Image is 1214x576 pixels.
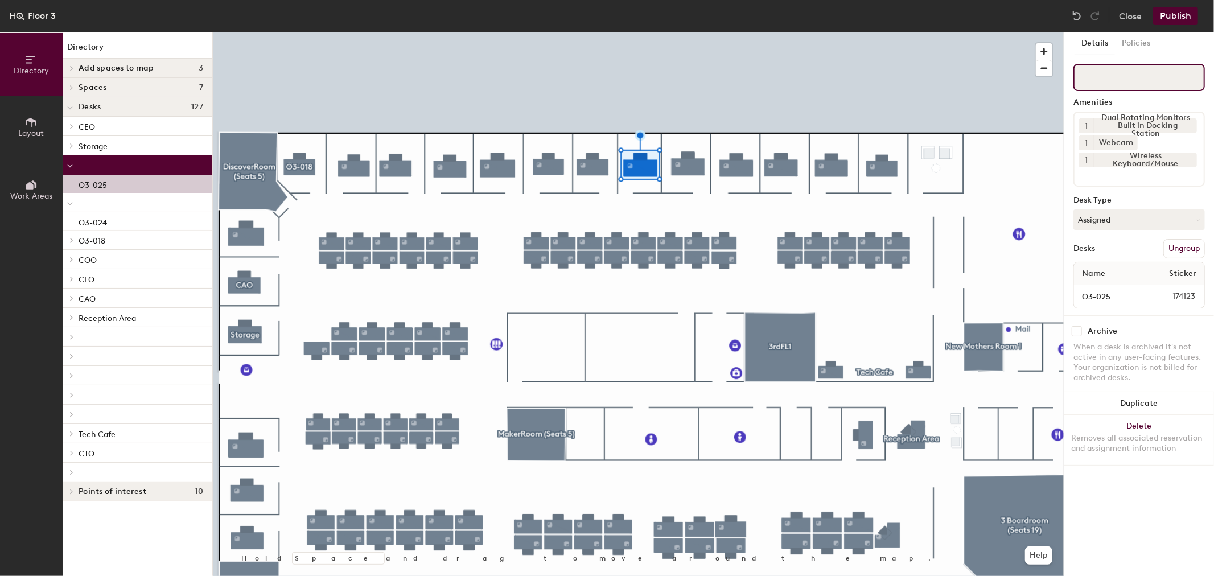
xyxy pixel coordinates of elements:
[1094,118,1197,133] div: Dual Rotating Monitors - Built in Docking Station
[19,129,44,138] span: Layout
[1163,264,1202,284] span: Sticker
[1073,342,1205,383] div: When a desk is archived it's not active in any user-facing features. Your organization is not bil...
[1073,196,1205,205] div: Desk Type
[79,177,107,190] p: O3-025
[14,66,49,76] span: Directory
[79,102,101,112] span: Desks
[1119,7,1142,25] button: Close
[1085,120,1088,132] span: 1
[1115,32,1157,55] button: Policies
[1071,10,1083,22] img: Undo
[1075,32,1115,55] button: Details
[1088,327,1117,336] div: Archive
[1085,154,1088,166] span: 1
[1085,137,1088,149] span: 1
[1094,135,1138,150] div: Webcam
[199,83,203,92] span: 7
[1064,415,1214,465] button: DeleteRemoves all associated reservation and assignment information
[1094,153,1197,167] div: Wireless Keyboard/Mouse
[79,215,107,228] p: O3-024
[79,122,95,132] span: CEO
[1073,244,1095,253] div: Desks
[79,256,97,265] span: COO
[1073,209,1205,230] button: Assigned
[1076,264,1111,284] span: Name
[1071,433,1207,454] div: Removes all associated reservation and assignment information
[63,41,212,59] h1: Directory
[1145,290,1202,303] span: 174123
[1079,118,1094,133] button: 1
[1089,10,1101,22] img: Redo
[79,430,116,439] span: Tech Cafe
[9,9,56,23] div: HQ, Floor 3
[79,142,108,151] span: Storage
[1153,7,1198,25] button: Publish
[199,64,203,73] span: 3
[79,64,154,73] span: Add spaces to map
[79,294,96,304] span: CAO
[79,487,146,496] span: Points of interest
[1163,239,1205,258] button: Ungroup
[1064,392,1214,415] button: Duplicate
[79,449,94,459] span: CTO
[1076,289,1145,305] input: Unnamed desk
[195,487,203,496] span: 10
[1079,153,1094,167] button: 1
[79,83,107,92] span: Spaces
[1025,546,1052,565] button: Help
[1079,135,1094,150] button: 1
[1073,98,1205,107] div: Amenities
[79,314,136,323] span: Reception Area
[10,191,52,201] span: Work Areas
[191,102,203,112] span: 127
[79,275,94,285] span: CFO
[79,236,105,246] span: O3-018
